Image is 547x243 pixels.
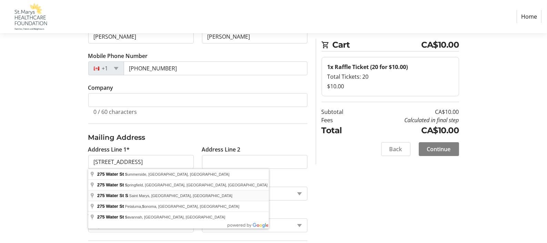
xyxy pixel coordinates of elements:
[6,3,54,30] img: St. Marys Healthcare Foundation's Logo
[322,116,361,124] td: Fees
[361,116,459,124] td: Calculated in final step
[88,155,194,169] input: Address
[327,82,453,90] div: $10.00
[106,214,124,220] span: Water St
[202,145,241,154] label: Address Line 2
[94,108,137,116] tr-character-limit: 0 / 60 characters
[88,52,148,60] label: Mobile Phone Number
[361,124,459,137] td: CA$10.00
[88,132,307,143] h3: Mailing Address
[97,182,105,187] span: 275
[97,172,105,177] span: 275
[517,10,541,23] a: Home
[427,145,451,153] span: Continue
[97,214,105,220] span: 275
[106,193,128,198] span: Water St S
[322,124,361,137] td: Total
[419,142,459,156] button: Continue
[88,145,130,154] label: Address Line 1*
[381,142,411,156] button: Back
[422,39,459,51] span: CA$10.00
[125,215,225,219] span: avannah, [GEOGRAPHIC_DATA], [GEOGRAPHIC_DATA]
[142,204,144,208] span: S
[124,61,307,75] input: (506) 234-5678
[129,194,232,198] span: Saint Marys, [GEOGRAPHIC_DATA], [GEOGRAPHIC_DATA]
[327,63,408,71] strong: 1x Raffle Ticket (20 for $10.00)
[322,108,361,116] td: Subtotal
[125,172,230,176] span: ummerside, [GEOGRAPHIC_DATA], [GEOGRAPHIC_DATA]
[327,72,453,81] div: Total Tickets: 20
[389,145,402,153] span: Back
[106,182,124,187] span: Water St
[88,84,113,92] label: Company
[361,108,459,116] td: CA$10.00
[97,193,105,198] span: 275
[125,172,128,176] span: S
[106,172,124,177] span: Water St
[106,204,124,209] span: Water St
[125,183,128,187] span: S
[97,204,105,209] span: 275
[333,39,422,51] span: Cart
[125,183,268,187] span: pringfield, [GEOGRAPHIC_DATA], [GEOGRAPHIC_DATA], [GEOGRAPHIC_DATA]
[125,204,240,208] span: Petaluma, onoma, [GEOGRAPHIC_DATA], [GEOGRAPHIC_DATA]
[125,215,128,219] span: S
